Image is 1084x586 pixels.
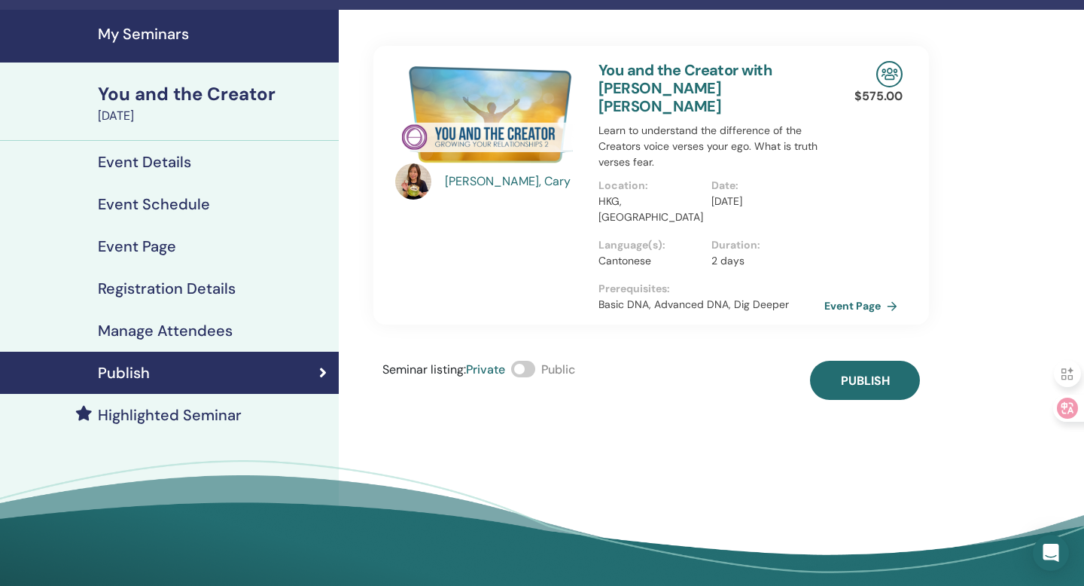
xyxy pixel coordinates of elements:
p: HKG, [GEOGRAPHIC_DATA] [598,194,702,225]
p: Prerequisites : [598,281,824,297]
a: You and the Creator[DATE] [89,81,339,125]
p: Cantonese [598,253,702,269]
p: Learn to understand the difference of the Creators voice verses your ego. What is truth verses fear. [598,123,824,170]
img: In-Person Seminar [876,61,903,87]
p: Location : [598,178,702,194]
h4: Registration Details [98,279,236,298]
h4: Event Schedule [98,195,210,213]
img: You and the Creator [395,61,580,168]
p: [DATE] [711,194,815,209]
span: Publish [841,373,890,389]
div: Open Intercom Messenger [1033,535,1069,571]
h4: Highlighted Seminar [98,406,242,424]
p: Language(s) : [598,237,702,253]
span: Public [541,362,575,377]
span: Seminar listing : [382,362,466,377]
button: Publish [810,361,920,400]
p: Date : [711,178,815,194]
img: default.jpg [395,163,431,200]
h4: Event Page [98,237,176,255]
p: Basic DNA, Advanced DNA, Dig Deeper [598,297,824,313]
h4: Event Details [98,153,191,171]
a: [PERSON_NAME], Cary [445,172,584,191]
p: Duration : [711,237,815,253]
h4: My Seminars [98,25,330,43]
p: $ 575.00 [854,87,903,105]
span: Private [466,362,505,377]
p: 2 days [711,253,815,269]
a: Event Page [824,295,903,317]
a: You and the Creator with [PERSON_NAME] [PERSON_NAME] [598,60,772,116]
div: [DATE] [98,107,330,125]
div: You and the Creator [98,81,330,107]
h4: Publish [98,364,150,382]
h4: Manage Attendees [98,322,233,340]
